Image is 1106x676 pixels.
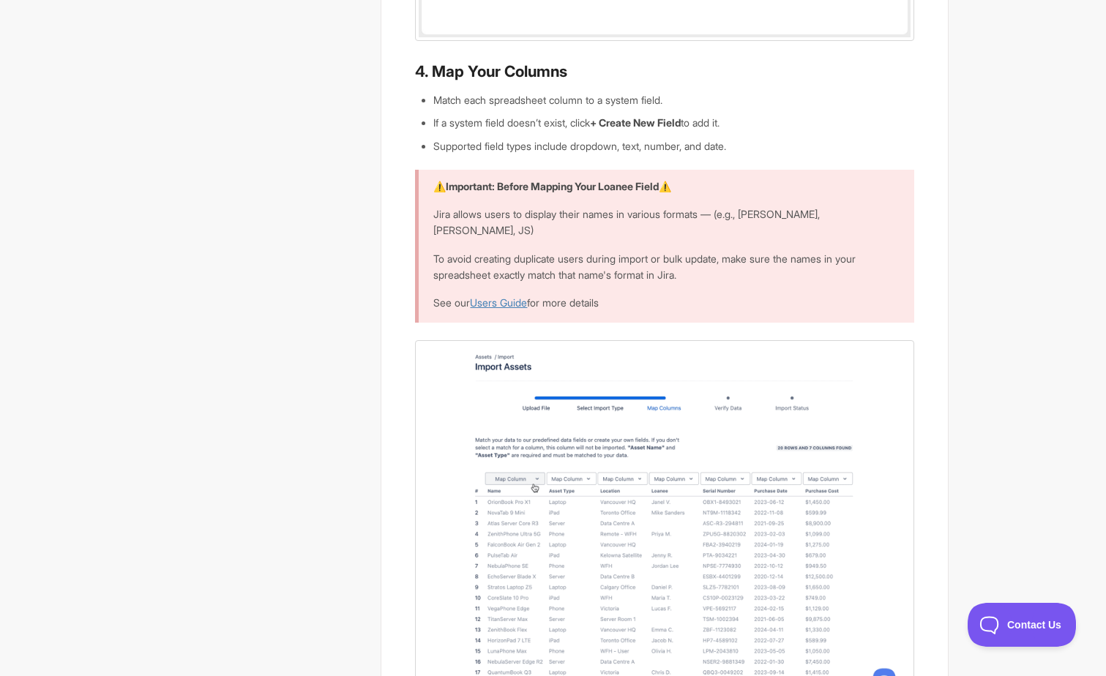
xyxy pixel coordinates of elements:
li: If a system field doesn’t exist, click to add it. [433,115,913,131]
strong: Important: Before Mapping Your Loanee Field [446,180,659,192]
h3: 4. Map Your Columns [415,61,913,82]
a: Users Guide [470,296,527,309]
p: ⚠️ ⚠️ [433,179,895,195]
iframe: Toggle Customer Support [968,603,1077,647]
strong: + Create New Field [590,116,681,129]
li: Match each spreadsheet column to a system field. [433,92,913,108]
p: To avoid creating duplicate users during import or bulk update, make sure the names in your sprea... [433,251,895,282]
li: Supported field types include dropdown, text, number, and date. [433,138,913,154]
p: Jira allows users to display their names in various formats — (e.g., [PERSON_NAME], [PERSON_NAME]... [433,206,895,238]
p: See our for more details [433,295,895,311]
